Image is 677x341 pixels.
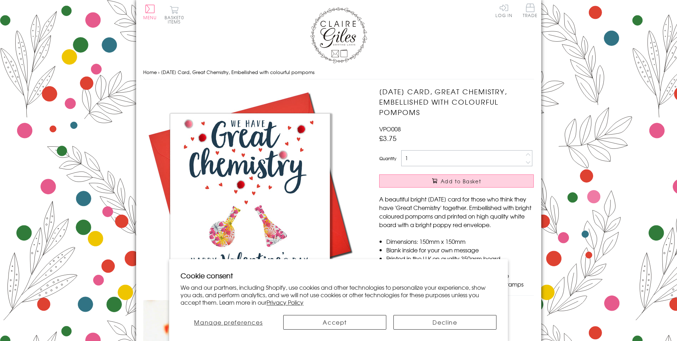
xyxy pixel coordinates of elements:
span: › [158,69,160,75]
span: Menu [143,14,157,21]
a: Home [143,69,157,75]
span: £3.75 [379,133,397,143]
button: Basket0 items [165,6,184,24]
h1: [DATE] Card, Great Chemistry, Embellished with colourful pompoms [379,86,534,117]
p: A beautiful bright [DATE] card for those who think they have 'Great Chemistry' together. Embellis... [379,195,534,229]
button: Accept [283,315,386,330]
a: Trade [523,4,538,19]
span: VPO008 [379,125,401,133]
a: Privacy Policy [267,298,303,306]
button: Add to Basket [379,174,534,188]
span: [DATE] Card, Great Chemistry, Embellished with colourful pompoms [161,69,315,75]
button: Decline [393,315,496,330]
img: Valentine's Day Card, Great Chemistry, Embellished with colourful pompoms [143,86,356,300]
h2: Cookie consent [181,271,496,280]
span: Trade [523,4,538,17]
a: Log In [495,4,512,17]
span: 0 items [168,14,184,25]
li: Dimensions: 150mm x 150mm [386,237,534,246]
span: Manage preferences [194,318,263,326]
img: Claire Giles Greetings Cards [310,7,367,63]
nav: breadcrumbs [143,65,534,80]
span: Add to Basket [441,178,481,185]
button: Menu [143,5,157,20]
li: Printed in the U.K on quality 350gsm board [386,254,534,263]
li: Blank inside for your own message [386,246,534,254]
label: Quantity [379,155,396,162]
button: Manage preferences [181,315,276,330]
p: We and our partners, including Shopify, use cookies and other technologies to personalize your ex... [181,284,496,306]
